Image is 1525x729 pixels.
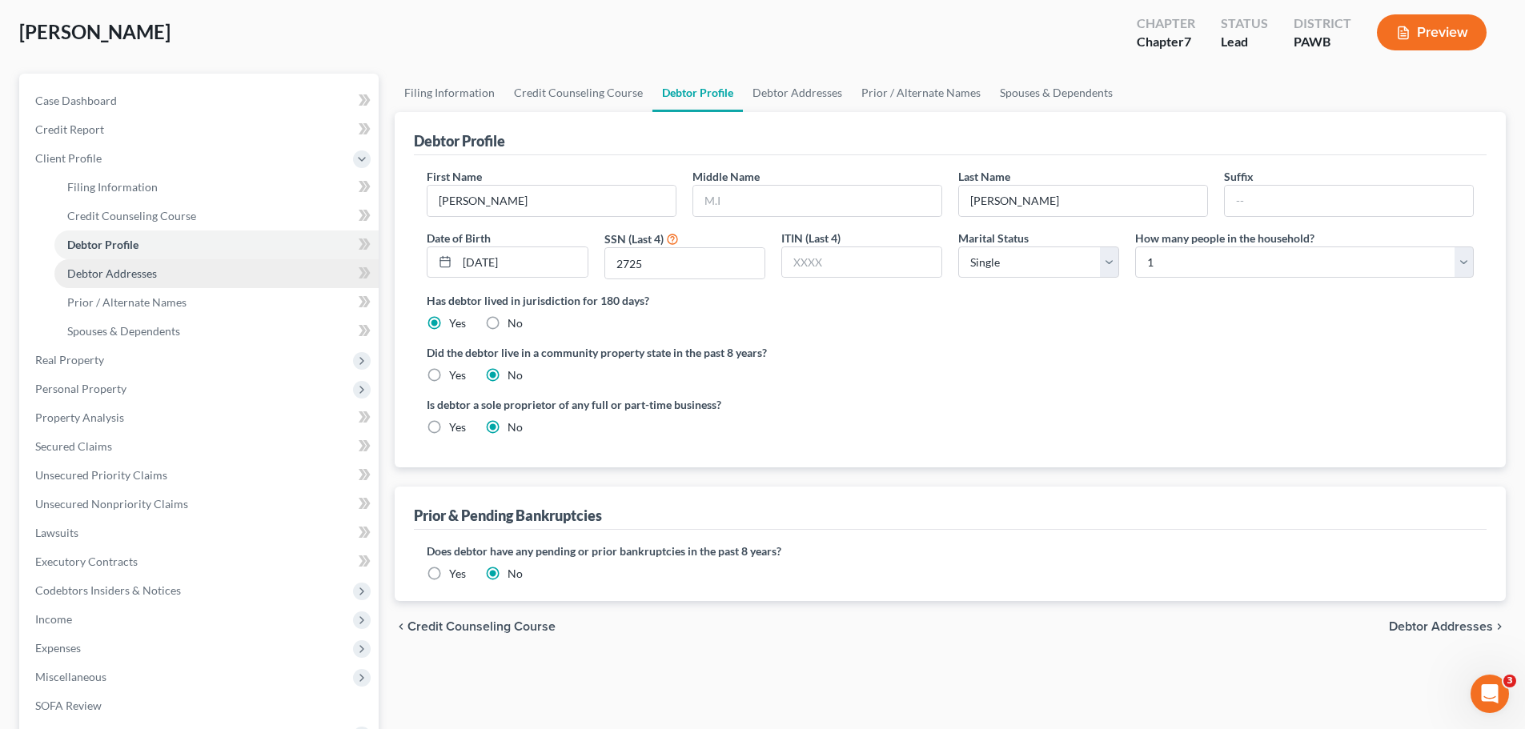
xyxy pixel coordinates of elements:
[449,315,466,331] label: Yes
[35,612,72,626] span: Income
[54,202,379,230] a: Credit Counseling Course
[1221,14,1268,33] div: Status
[395,74,504,112] a: Filing Information
[449,419,466,435] label: Yes
[743,74,852,112] a: Debtor Addresses
[508,419,523,435] label: No
[605,248,765,278] input: XXXX
[22,432,379,461] a: Secured Claims
[22,547,379,576] a: Executory Contracts
[35,411,124,424] span: Property Analysis
[35,699,102,712] span: SOFA Review
[1503,675,1516,687] span: 3
[782,247,941,278] input: XXXX
[35,382,126,395] span: Personal Property
[427,344,1474,361] label: Did the debtor live in a community property state in the past 8 years?
[54,230,379,259] a: Debtor Profile
[67,295,187,309] span: Prior / Alternate Names
[427,186,676,216] input: --
[35,353,104,367] span: Real Property
[414,131,505,150] div: Debtor Profile
[958,168,1010,185] label: Last Name
[22,403,379,432] a: Property Analysis
[958,230,1029,246] label: Marital Status
[67,180,158,194] span: Filing Information
[1389,620,1506,633] button: Debtor Addresses chevron_right
[35,122,104,136] span: Credit Report
[1137,14,1195,33] div: Chapter
[22,691,379,720] a: SOFA Review
[22,86,379,115] a: Case Dashboard
[67,266,157,280] span: Debtor Addresses
[449,566,466,582] label: Yes
[604,230,664,247] label: SSN (Last 4)
[1389,620,1493,633] span: Debtor Addresses
[692,168,760,185] label: Middle Name
[693,186,941,216] input: M.I
[508,315,523,331] label: No
[1471,675,1509,713] iframe: Intercom live chat
[19,20,171,43] span: [PERSON_NAME]
[22,115,379,144] a: Credit Report
[1377,14,1487,50] button: Preview
[54,288,379,317] a: Prior / Alternate Names
[427,168,482,185] label: First Name
[407,620,556,633] span: Credit Counseling Course
[54,173,379,202] a: Filing Information
[427,230,491,246] label: Date of Birth
[35,468,167,482] span: Unsecured Priority Claims
[457,247,587,278] input: MM/DD/YYYY
[35,641,81,655] span: Expenses
[1224,168,1254,185] label: Suffix
[54,259,379,288] a: Debtor Addresses
[395,620,556,633] button: chevron_left Credit Counseling Course
[22,519,379,547] a: Lawsuits
[395,620,407,633] i: chevron_left
[35,583,181,597] span: Codebtors Insiders & Notices
[449,367,466,383] label: Yes
[959,186,1207,216] input: --
[1137,33,1195,51] div: Chapter
[22,490,379,519] a: Unsecured Nonpriority Claims
[1225,186,1473,216] input: --
[35,94,117,107] span: Case Dashboard
[990,74,1122,112] a: Spouses & Dependents
[1294,14,1351,33] div: District
[35,670,106,683] span: Miscellaneous
[1184,34,1191,49] span: 7
[652,74,743,112] a: Debtor Profile
[22,461,379,490] a: Unsecured Priority Claims
[427,292,1474,309] label: Has debtor lived in jurisdiction for 180 days?
[504,74,652,112] a: Credit Counseling Course
[1221,33,1268,51] div: Lead
[781,230,841,246] label: ITIN (Last 4)
[414,506,602,525] div: Prior & Pending Bankruptcies
[67,238,138,251] span: Debtor Profile
[35,439,112,453] span: Secured Claims
[508,367,523,383] label: No
[1294,33,1351,51] div: PAWB
[1135,230,1314,246] label: How many people in the household?
[35,555,138,568] span: Executory Contracts
[67,324,180,338] span: Spouses & Dependents
[1493,620,1506,633] i: chevron_right
[508,566,523,582] label: No
[54,317,379,346] a: Spouses & Dependents
[852,74,990,112] a: Prior / Alternate Names
[427,396,942,413] label: Is debtor a sole proprietor of any full or part-time business?
[427,543,1474,559] label: Does debtor have any pending or prior bankruptcies in the past 8 years?
[35,497,188,511] span: Unsecured Nonpriority Claims
[35,151,102,165] span: Client Profile
[35,526,78,539] span: Lawsuits
[67,209,196,222] span: Credit Counseling Course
